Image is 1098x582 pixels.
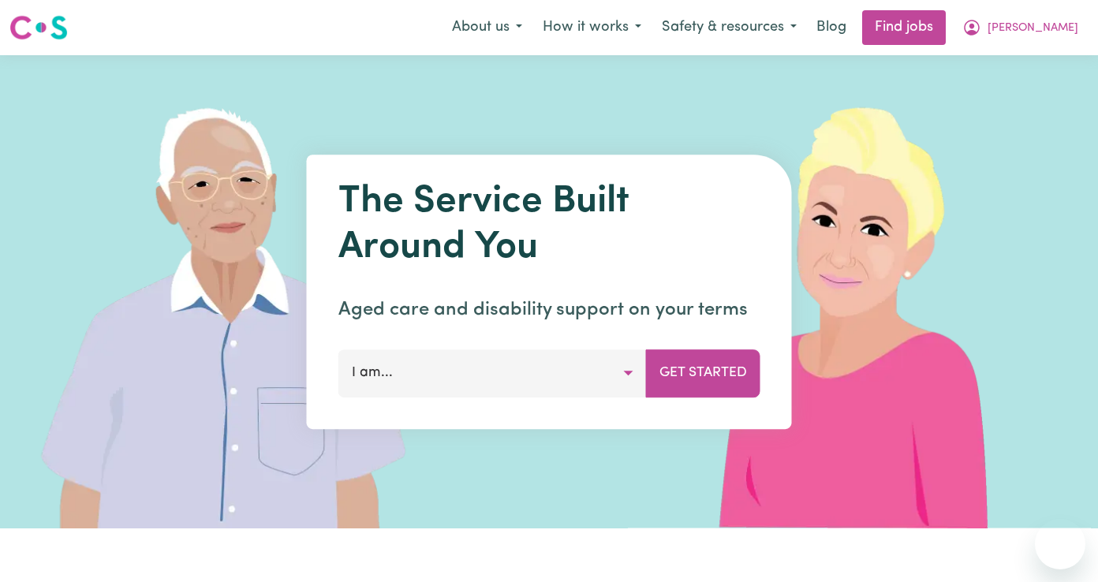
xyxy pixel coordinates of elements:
[9,13,68,42] img: Careseekers logo
[442,11,532,44] button: About us
[338,180,760,270] h1: The Service Built Around You
[532,11,652,44] button: How it works
[338,296,760,324] p: Aged care and disability support on your terms
[1035,519,1085,569] iframe: Button to launch messaging window
[9,9,68,46] a: Careseekers logo
[338,349,647,397] button: I am...
[807,10,856,45] a: Blog
[862,10,946,45] a: Find jobs
[988,20,1078,37] span: [PERSON_NAME]
[952,11,1089,44] button: My Account
[652,11,807,44] button: Safety & resources
[646,349,760,397] button: Get Started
